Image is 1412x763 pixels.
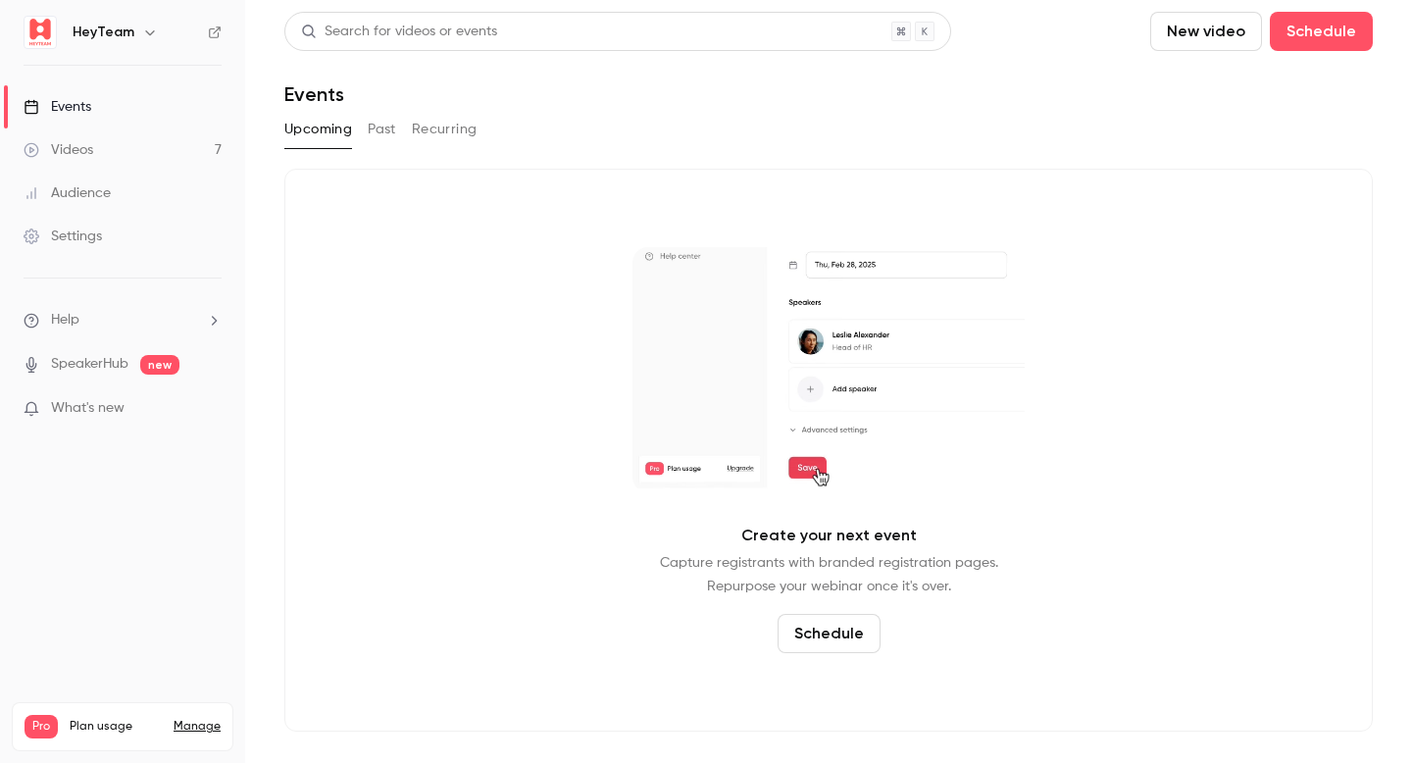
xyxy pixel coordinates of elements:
span: What's new [51,398,125,419]
button: Upcoming [284,114,352,145]
span: Pro [25,715,58,738]
div: Search for videos or events [301,22,497,42]
div: Settings [24,227,102,246]
div: Videos [24,140,93,160]
h1: Events [284,82,344,106]
li: help-dropdown-opener [24,310,222,331]
span: Help [51,310,79,331]
a: SpeakerHub [51,354,128,375]
button: Past [368,114,396,145]
img: HeyTeam [25,17,56,48]
h6: HeyTeam [73,23,134,42]
a: Manage [174,719,221,735]
span: Plan usage [70,719,162,735]
button: Schedule [778,614,881,653]
button: Schedule [1270,12,1373,51]
div: Events [24,97,91,117]
button: Recurring [412,114,478,145]
p: Create your next event [741,524,917,547]
p: Capture registrants with branded registration pages. Repurpose your webinar once it's over. [660,551,998,598]
span: new [140,355,179,375]
div: Audience [24,183,111,203]
button: New video [1150,12,1262,51]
